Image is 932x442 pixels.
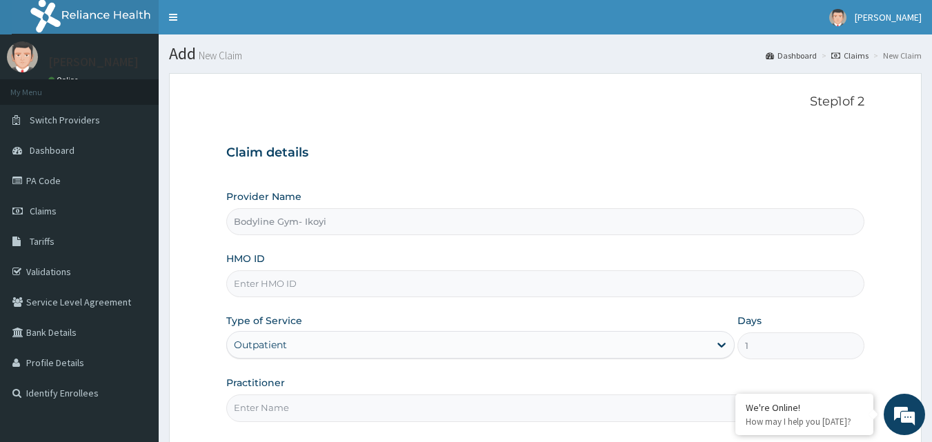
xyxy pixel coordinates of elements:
img: User Image [7,41,38,72]
input: Enter HMO ID [226,270,865,297]
a: Online [48,75,81,85]
p: [PERSON_NAME] [48,56,139,68]
input: Enter Name [226,394,865,421]
img: User Image [829,9,846,26]
h3: Claim details [226,145,865,161]
span: Switch Providers [30,114,100,126]
span: Dashboard [30,144,75,157]
label: Days [737,314,762,328]
span: [PERSON_NAME] [855,11,922,23]
span: Claims [30,205,57,217]
li: New Claim [870,50,922,61]
small: New Claim [196,50,242,61]
span: Tariffs [30,235,54,248]
label: HMO ID [226,252,265,265]
a: Dashboard [766,50,817,61]
label: Provider Name [226,190,301,203]
h1: Add [169,45,922,63]
div: We're Online! [746,401,863,414]
label: Type of Service [226,314,302,328]
p: How may I help you today? [746,416,863,428]
label: Practitioner [226,376,285,390]
p: Step 1 of 2 [226,94,865,110]
a: Claims [831,50,869,61]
